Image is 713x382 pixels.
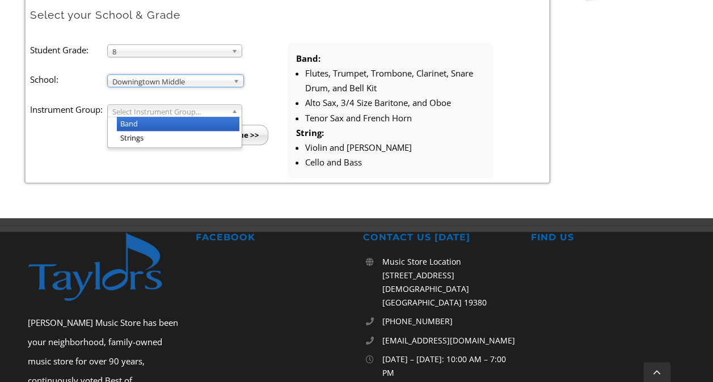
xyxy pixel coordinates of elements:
[305,66,485,96] li: Flutes, Trumpet, Trombone, Clarinet, Snare Drum, and Bell Kit
[382,315,518,328] a: [PHONE_NUMBER]
[30,43,107,57] label: Student Grade:
[305,111,485,125] li: Tenor Sax and French Horn
[305,155,485,169] li: Cello and Bass
[112,45,227,58] span: 8
[28,232,182,302] img: footer-logo
[382,255,518,309] p: Music Store Location [STREET_ADDRESS][DEMOGRAPHIC_DATA] [GEOGRAPHIC_DATA] 19380
[305,95,485,110] li: Alto Sax, 3/4 Size Baritone, and Oboe
[382,335,515,346] span: [EMAIL_ADDRESS][DOMAIN_NAME]
[30,72,107,87] label: School:
[382,334,518,347] a: [EMAIL_ADDRESS][DOMAIN_NAME]
[30,8,545,22] h2: Select your School & Grade
[112,105,227,118] span: Select Instrument Group...
[30,102,107,117] label: Instrument Group:
[305,140,485,155] li: Violin and [PERSON_NAME]
[530,232,685,244] h2: FIND US
[296,127,324,138] strong: String:
[363,232,517,244] h2: CONTACT US [DATE]
[296,53,320,64] strong: Band:
[117,131,239,145] li: Strings
[117,117,239,131] li: Band
[112,75,229,88] span: Downingtown Middle
[196,232,350,244] h2: FACEBOOK
[382,353,518,380] p: [DATE] – [DATE]: 10:00 AM – 7:00 PM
